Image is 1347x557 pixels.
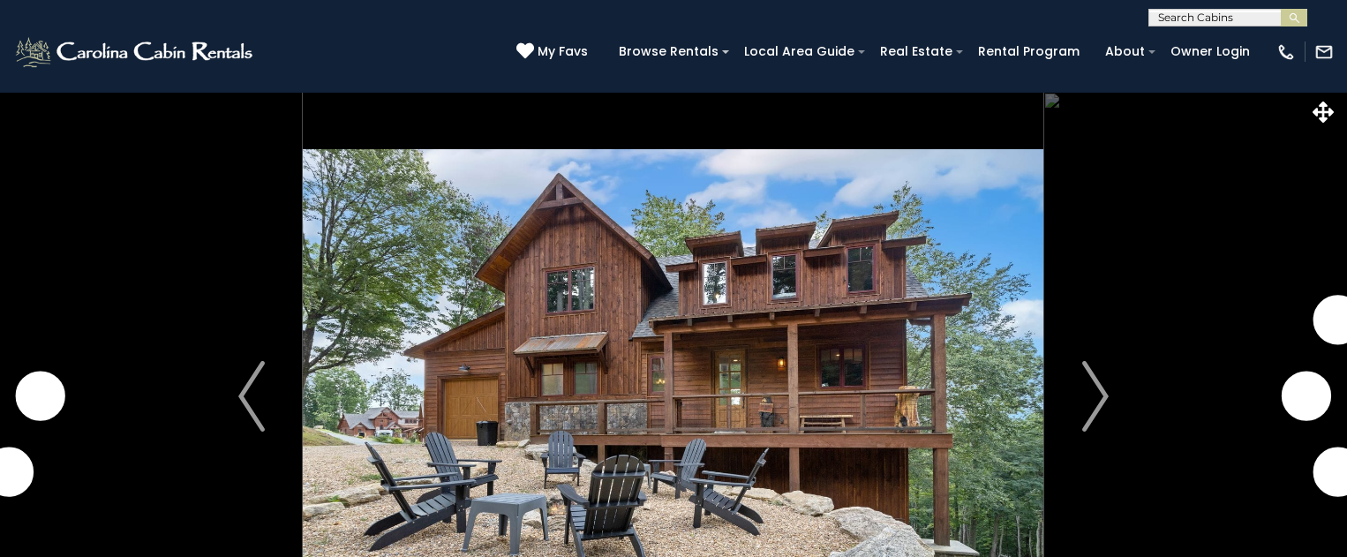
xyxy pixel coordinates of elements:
a: Rental Program [969,38,1088,65]
a: Owner Login [1162,38,1259,65]
img: arrow [1082,361,1109,432]
a: Local Area Guide [735,38,863,65]
a: My Favs [516,42,592,62]
a: Browse Rentals [610,38,727,65]
span: My Favs [538,42,588,61]
img: phone-regular-white.png [1276,42,1296,62]
img: mail-regular-white.png [1314,42,1334,62]
a: About [1096,38,1154,65]
img: White-1-2.png [13,34,258,70]
a: Real Estate [871,38,961,65]
img: arrow [238,361,265,432]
